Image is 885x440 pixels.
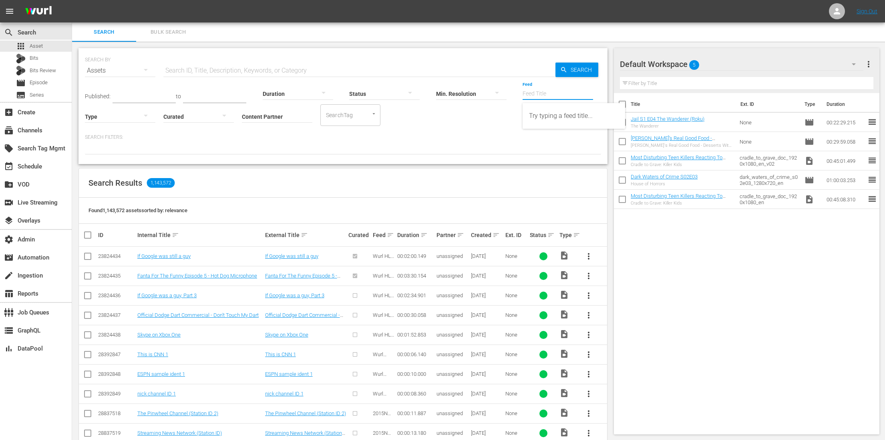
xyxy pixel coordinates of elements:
span: Published: [85,93,111,99]
a: Official Dodge Dart Commercial - Don't Touch My Dart [265,312,343,324]
span: sort [387,231,394,239]
span: Asset [16,41,26,51]
span: Wurl Channel IDs [373,371,391,389]
td: None [736,113,801,132]
span: Wurl HLS Test [373,312,394,324]
button: more_vert [579,247,598,266]
a: If Google was still a guy [265,253,318,259]
div: None [505,332,527,338]
span: unassigned [436,332,463,338]
span: Admin [4,235,14,244]
span: Wurl Channel IDs [373,391,391,409]
span: Channels [4,126,14,135]
td: 00:22:29.215 [823,113,867,132]
span: menu [5,6,14,16]
span: Found 1,143,572 assets sorted by: relevance [88,207,187,213]
div: 23824434 [98,253,135,259]
span: unassigned [436,430,463,436]
div: None [505,253,527,259]
span: Search [77,28,131,37]
span: Search [4,28,14,37]
span: more_vert [584,350,593,359]
span: sort [547,231,555,239]
span: Video [559,428,569,437]
span: more_vert [584,271,593,281]
div: [DATE] [471,273,503,279]
div: Internal Title [137,230,263,240]
div: House of Horrors [631,181,698,187]
div: [DATE] [471,332,503,338]
a: This is CNN 1 [137,351,168,357]
span: VOD [4,180,14,189]
a: Most Disturbing Teen Killers Reacting To Insane Sentences [631,193,726,205]
a: Skype on Xbox One [265,332,308,338]
span: reorder [867,156,877,165]
span: Video [559,310,569,319]
span: reorder [867,194,877,204]
div: None [505,312,527,318]
td: 00:29:59.058 [823,132,867,151]
span: Wurl HLS Test [373,253,394,265]
div: 23824435 [98,273,135,279]
th: Ext. ID [736,93,800,116]
span: sort [573,231,580,239]
div: Partner [436,230,469,240]
span: Bits Review [30,67,56,75]
a: Sign Out [857,8,877,14]
div: None [505,292,527,298]
span: Bits [30,54,38,62]
span: Ingestion [4,271,14,280]
a: Streaming News Network (Station ID) [137,430,222,436]
div: Ext. ID [505,232,527,238]
div: [DATE] [471,253,503,259]
button: more_vert [579,325,598,345]
div: 28392847 [98,351,135,357]
a: Skype on Xbox One [137,332,181,338]
div: Curated [348,232,370,238]
span: sort [457,231,464,239]
span: 1,143,572 [147,178,175,188]
a: Jail S1 E04 The Wanderer (Roku) [631,116,704,122]
div: Cradle to Grave: Killer Kids [631,162,733,167]
span: to [176,93,181,99]
div: Type [559,230,577,240]
div: Assets [85,59,155,82]
span: Video [559,329,569,339]
span: Automation [4,253,14,262]
button: more_vert [579,266,598,286]
td: dark_waters_of_crime_s02e03_1280x720_en [736,170,801,190]
div: ID [98,232,135,238]
a: Most Disturbing Teen Killers Reacting To Insane Sentences [631,154,726,166]
span: unassigned [436,351,463,357]
a: [PERSON_NAME]'s Real Good Food - Desserts With Benefits [631,135,715,147]
div: 00:02:00.149 [397,253,434,259]
span: Video [559,290,569,300]
span: unassigned [436,253,463,259]
div: Bits [16,54,26,63]
div: None [505,273,527,279]
a: nick channel ID 1 [137,391,176,397]
button: more_vert [579,345,598,364]
span: DataPool [4,344,14,353]
a: ESPN sample ident 1 [265,371,313,377]
div: None [505,430,527,436]
td: 00:45:08.310 [823,190,867,209]
span: Episode [805,175,814,185]
button: Search [555,63,598,77]
span: reorder [867,175,877,185]
span: sort [301,231,308,239]
a: If Google was a guy, Part 3 [265,292,324,298]
span: unassigned [436,371,463,377]
span: Create [4,107,14,117]
a: Fanta For The Funny Episode 5 - Hot Dog Microphone [265,273,340,285]
div: 23824438 [98,332,135,338]
span: unassigned [436,273,463,279]
span: GraphQL [4,326,14,335]
button: more_vert [864,55,873,74]
div: Feed [373,230,395,240]
div: [DATE] [471,312,503,318]
div: 28837519 [98,430,135,436]
span: Series [30,91,44,99]
span: Video [805,156,814,166]
span: Video [559,408,569,418]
